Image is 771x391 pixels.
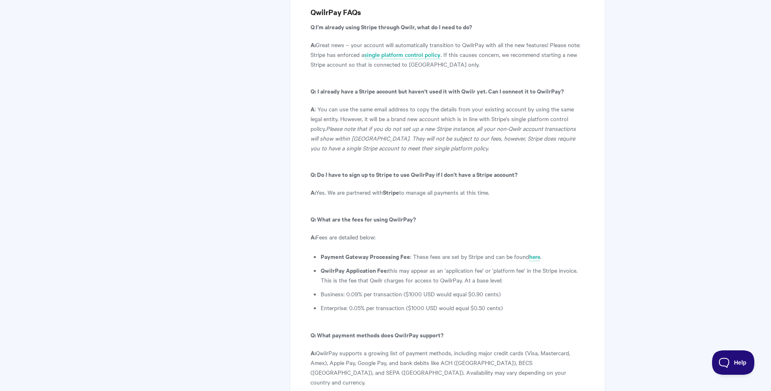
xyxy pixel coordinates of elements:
[321,265,584,285] li: this may appear as an ‘application fee’ or ‘platform fee’ in the Stripe invoice. This is the fee ...
[311,170,517,178] b: Q: Do I have to sign up to Stripe to use QwilrPay if I don’t have a Stripe account?
[364,50,441,59] a: single platform control policy
[311,232,584,242] p: Fees are detailed below:
[316,22,472,31] b: I’m already using Stripe through Qwilr, what do I need to do?
[321,252,584,261] li: : These fees are set by Stripe and can be found .
[311,348,584,387] p: QwilrPay supports a growing list of payment methods, including major credit cards (Visa, Masterca...
[311,40,584,69] p: Great news – your account will automatically transition to QwilrPay with all the new features! Pl...
[311,87,316,95] b: Q:
[321,252,410,261] b: Payment Gateway Processing Fee
[383,188,399,196] b: Stripe
[529,252,540,261] a: here
[311,188,316,196] b: A:
[311,215,416,223] b: Q: What are the fees for using QwilrPay?
[321,289,584,299] li: Business: 0.09% per transaction ($1000 USD would equal $0.90 cents)
[311,348,316,357] b: A:
[311,330,443,339] b: Q: What payment methods does QwilrPay support?
[311,232,316,241] b: A:
[311,124,576,152] i: Please note that if you do not set up a new Stripe instance, all your non-Qwilr account transacti...
[311,7,584,18] h3: QwilrPay FAQs
[311,104,584,153] p: : You can use the same email address to copy the details from your existing account by using the ...
[317,87,564,95] b: I already have a Stripe account but haven't used it with Qwilr yet. Can I connect it to QwilrPay?
[311,22,584,32] p: :
[311,40,316,49] b: A:
[311,104,315,113] b: A
[321,266,388,274] strong: QwilrPay Application Fee:
[321,303,584,313] li: Enterprise: 0.05% per transaction ($1000 USD would equal $0.50 cents)
[311,187,584,197] p: Yes. We are partnered with to manage all payments at this time.
[712,350,755,375] iframe: Toggle Customer Support
[311,22,315,31] b: Q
